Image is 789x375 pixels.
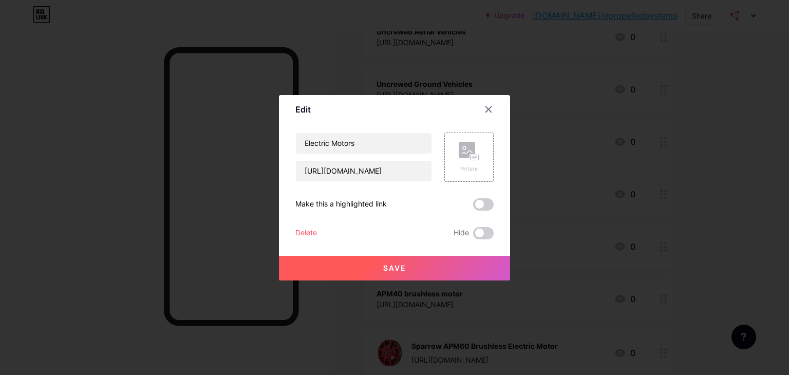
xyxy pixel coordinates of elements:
[454,227,469,239] span: Hide
[296,161,431,181] input: URL
[295,103,311,116] div: Edit
[295,198,387,211] div: Make this a highlighted link
[296,133,431,154] input: Title
[279,256,510,280] button: Save
[459,165,479,173] div: Picture
[383,264,406,272] span: Save
[295,227,317,239] div: Delete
